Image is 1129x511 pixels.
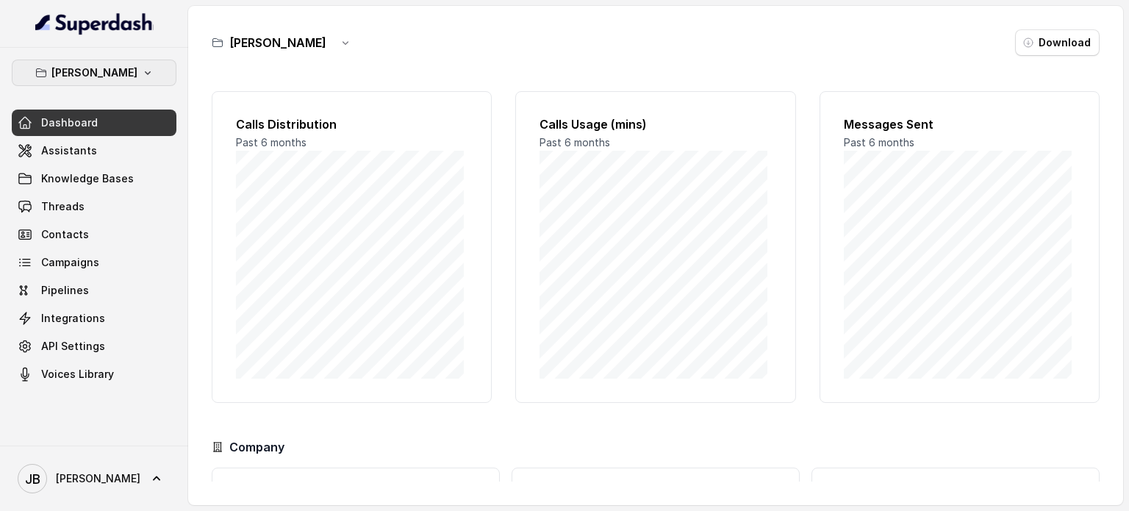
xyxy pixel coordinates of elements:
h2: Calls Usage (mins) [540,115,771,133]
span: Threads [41,199,85,214]
h3: Company [229,438,284,456]
a: Assistants [12,137,176,164]
a: API Settings [12,333,176,360]
a: Contacts [12,221,176,248]
span: Campaigns [41,255,99,270]
button: [PERSON_NAME] [12,60,176,86]
button: Download [1015,29,1100,56]
a: Campaigns [12,249,176,276]
span: Past 6 months [540,136,610,149]
span: Knowledge Bases [41,171,134,186]
h2: Calls Distribution [236,115,467,133]
span: Assistants [41,143,97,158]
p: [PERSON_NAME] [51,64,137,82]
h3: Messages [524,480,787,498]
text: JB [25,471,40,487]
span: Pipelines [41,283,89,298]
span: Past 6 months [236,136,307,149]
img: light.svg [35,12,154,35]
a: Knowledge Bases [12,165,176,192]
span: Past 6 months [844,136,914,149]
a: Threads [12,193,176,220]
span: Voices Library [41,367,114,382]
span: [PERSON_NAME] [56,471,140,486]
h2: Messages Sent [844,115,1075,133]
a: Voices Library [12,361,176,387]
span: Contacts [41,227,89,242]
span: API Settings [41,339,105,354]
a: [PERSON_NAME] [12,458,176,499]
a: Integrations [12,305,176,332]
a: Dashboard [12,110,176,136]
span: Integrations [41,311,105,326]
h3: Workspaces [824,480,1087,498]
h3: [PERSON_NAME] [229,34,326,51]
h3: Calls [224,480,487,498]
span: Dashboard [41,115,98,130]
a: Pipelines [12,277,176,304]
